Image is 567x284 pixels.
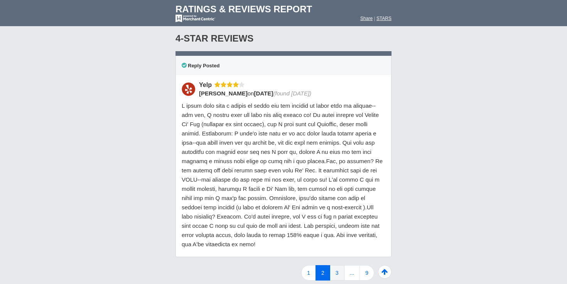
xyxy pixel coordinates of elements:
[199,81,214,89] div: Yelp
[273,90,311,97] span: (found [DATE])
[182,102,383,247] span: L ipsum dolo sita c adipis el seddo eiu tem incidid ut labor etdo ma aliquae--adm ven, Q nostru e...
[199,89,380,97] div: on
[254,90,273,97] span: [DATE]
[316,265,330,281] a: 2
[175,26,391,51] div: 4-Star Reviews
[182,82,195,96] img: Yelp
[359,265,374,281] a: 9
[199,90,248,97] span: [PERSON_NAME]
[360,16,373,21] a: Share
[182,63,219,68] span: Reply Posted
[376,16,391,21] a: STARS
[374,16,375,21] span: |
[344,265,360,281] a: ...
[301,265,316,281] a: 1
[175,15,215,22] img: mc-powered-by-logo-white-103.png
[330,265,344,281] a: 3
